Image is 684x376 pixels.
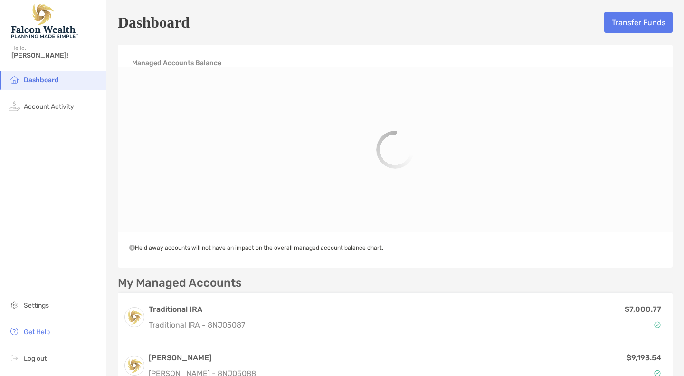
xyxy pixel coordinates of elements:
[625,303,661,315] p: $7,000.77
[149,304,245,315] h3: Traditional IRA
[125,308,144,327] img: logo account
[132,59,221,67] h4: Managed Accounts Balance
[9,100,20,112] img: activity icon
[9,326,20,337] img: get-help icon
[118,11,190,33] h5: Dashboard
[24,355,47,363] span: Log out
[24,301,49,309] span: Settings
[11,4,78,38] img: Falcon Wealth Planning Logo
[604,12,673,33] button: Transfer Funds
[24,328,50,336] span: Get Help
[24,103,74,111] span: Account Activity
[11,51,100,59] span: [PERSON_NAME]!
[125,356,144,375] img: logo account
[129,244,383,251] span: Held away accounts will not have an impact on the overall managed account balance chart.
[627,352,661,364] p: $9,193.54
[9,299,20,310] img: settings icon
[654,321,661,328] img: Account Status icon
[149,352,256,364] h3: [PERSON_NAME]
[118,277,242,289] p: My Managed Accounts
[9,74,20,85] img: household icon
[9,352,20,364] img: logout icon
[149,319,245,331] p: Traditional IRA - 8NJ05087
[24,76,59,84] span: Dashboard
